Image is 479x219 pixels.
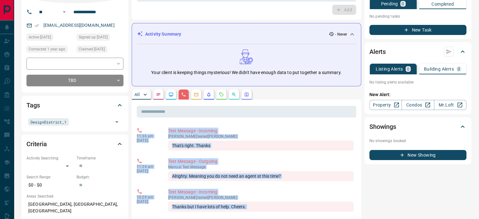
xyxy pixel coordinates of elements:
p: Text Message - Incoming [168,128,354,134]
h2: Showings [369,122,396,132]
p: New Alert: [369,91,466,98]
p: 10:29 am [137,195,159,199]
div: Criteria [26,136,123,152]
p: [PERSON_NAME] texted [PERSON_NAME] [168,195,354,200]
p: [PERSON_NAME] texted [PERSON_NAME] [168,134,354,139]
button: Open [60,8,68,16]
div: Mon Jul 25 2022 [77,34,123,43]
div: Alerts [369,44,466,59]
a: Property [369,100,402,110]
p: Actively Searching: [26,155,73,161]
div: TBD [26,75,123,86]
p: Text Message [168,165,354,169]
p: Areas Searched: [26,193,123,199]
div: Showings [369,119,466,134]
p: No showings booked [369,138,466,144]
p: No pending tasks [369,12,466,21]
p: Budget: [77,174,123,180]
p: Pending [381,2,398,6]
p: Listing Alerts [376,67,403,71]
p: No listing alerts available [369,79,466,85]
div: Mon Jul 25 2022 [77,46,123,55]
span: Active [DATE] [29,34,51,40]
h2: Tags [26,100,40,110]
p: Text Message - Incoming [168,189,354,195]
a: Condos [402,100,434,110]
svg: Requests [219,92,224,97]
svg: Emails [194,92,199,97]
p: Your client is keeping things mysterious! We didn't have enough data to put together a summary. [151,69,341,76]
p: [GEOGRAPHIC_DATA], [GEOGRAPHIC_DATA], [GEOGRAPHIC_DATA] [26,199,123,216]
div: That's right. Thanks [168,141,354,151]
p: 11:36 am [137,134,159,138]
p: 0 [402,2,404,6]
div: Alrighty. Meaning you do not need an agent st this time? [168,171,354,181]
span: DesignDistrict_1 [31,119,66,125]
p: Text Message - Outgoing [168,158,354,165]
div: Activity Summary- Never [137,28,356,40]
svg: Calls [181,92,186,97]
p: Building Alerts [424,67,454,71]
div: Tue Apr 09 2024 [26,46,73,55]
p: $0 - $0 [26,180,73,190]
div: Thanks but I have lots of help. Cheers. [168,202,354,212]
span: Claimed [DATE] [79,46,105,52]
a: Mr.Loft [434,100,466,110]
a: [EMAIL_ADDRESS][DOMAIN_NAME] [43,23,115,28]
button: Open [112,118,121,126]
svg: Lead Browsing Activity [168,92,174,97]
svg: Email Verified [35,23,39,28]
svg: Listing Alerts [206,92,211,97]
svg: Agent Actions [244,92,249,97]
h2: Alerts [369,47,386,57]
p: [DATE] [137,138,159,143]
span: manual [168,165,181,169]
button: New Task [369,25,466,35]
p: Activity Summary [145,31,181,37]
p: All [134,92,140,97]
svg: Opportunities [231,92,237,97]
h2: Criteria [26,139,47,149]
p: - Never [335,32,347,37]
span: Contacted 1 year ago [29,46,65,52]
p: [DATE] [137,169,159,173]
div: Tags [26,98,123,113]
p: Search Range: [26,174,73,180]
span: Signed up [DATE] [79,34,108,40]
p: Timeframe: [77,155,123,161]
p: 0 [458,67,460,71]
button: New Showing [369,150,466,160]
p: 11:24 am [137,164,159,169]
div: Tue Jul 26 2022 [26,34,73,43]
svg: Notes [156,92,161,97]
p: 0 [407,67,409,71]
p: [DATE] [137,199,159,204]
p: Completed [431,2,454,6]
